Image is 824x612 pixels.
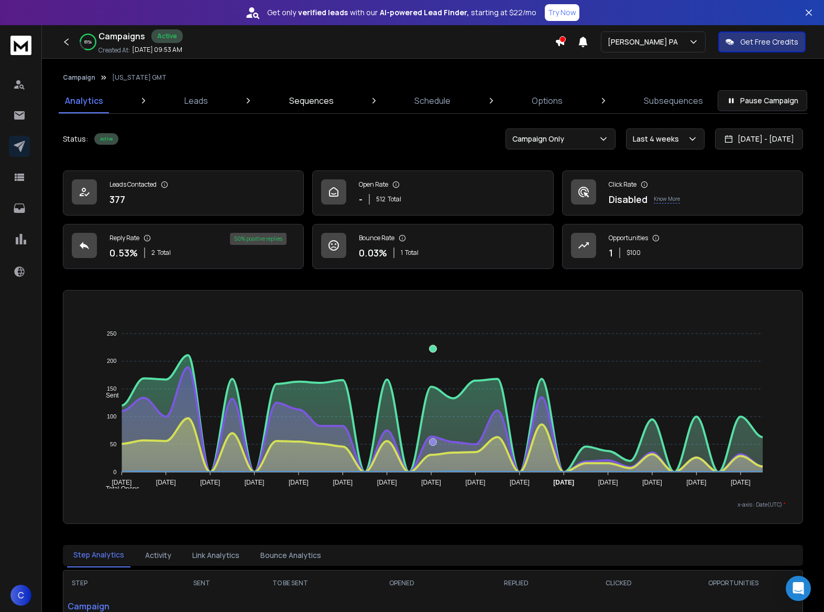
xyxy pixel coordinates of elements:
[608,37,682,47] p: [PERSON_NAME] PA
[644,94,703,107] p: Subsequences
[562,170,803,216] a: Click RateDisabledKnow More
[627,249,641,257] p: $ 100
[109,180,157,189] p: Leads Contacted
[157,249,171,257] span: Total
[548,7,576,18] p: Try Now
[289,94,334,107] p: Sequences
[553,479,574,486] tspan: [DATE]
[110,441,116,447] tspan: 50
[151,29,183,43] div: Active
[380,7,469,18] strong: AI-powered Lead Finder,
[236,571,344,596] th: TO BE SENT
[230,233,287,245] div: 50 % positive replies
[525,88,569,113] a: Options
[254,544,327,567] button: Bounce Analytics
[312,170,553,216] a: Open Rate-512Total
[344,571,459,596] th: OPENED
[598,479,618,486] tspan: [DATE]
[10,36,31,55] img: logo
[642,479,662,486] tspan: [DATE]
[151,249,155,257] span: 2
[731,479,751,486] tspan: [DATE]
[510,479,530,486] tspan: [DATE]
[109,234,139,242] p: Reply Rate
[63,571,167,596] th: STEP
[298,7,348,18] strong: verified leads
[545,4,579,21] button: Try Now
[388,195,401,203] span: Total
[63,224,304,269] a: Reply Rate0.53%2Total50% positive replies
[65,94,103,107] p: Analytics
[405,249,419,257] span: Total
[113,469,116,475] tspan: 0
[186,544,246,567] button: Link Analytics
[376,195,386,203] span: 512
[98,30,145,42] h1: Campaigns
[132,46,182,54] p: [DATE] 09:53 AM
[289,479,309,486] tspan: [DATE]
[574,571,664,596] th: CLICKED
[359,192,362,207] p: -
[63,73,95,82] button: Campaign
[112,479,131,486] tspan: [DATE]
[408,88,457,113] a: Schedule
[109,245,138,260] p: 0.53 %
[359,245,387,260] p: 0.03 %
[112,73,167,82] p: [US_STATE] GMT
[10,585,31,606] button: C
[459,571,574,596] th: REPLIED
[184,94,208,107] p: Leads
[139,544,178,567] button: Activity
[98,46,130,55] p: Created At:
[609,180,636,189] p: Click Rate
[333,479,353,486] tspan: [DATE]
[664,571,803,596] th: OPPORTUNITIES
[786,576,811,601] div: Open Intercom Messenger
[200,479,220,486] tspan: [DATE]
[421,479,441,486] tspan: [DATE]
[109,192,125,207] p: 377
[512,134,568,144] p: Campaign Only
[633,134,683,144] p: Last 4 weeks
[156,479,176,486] tspan: [DATE]
[377,479,397,486] tspan: [DATE]
[654,195,680,203] p: Know More
[167,571,236,596] th: SENT
[244,479,264,486] tspan: [DATE]
[283,88,340,113] a: Sequences
[687,479,707,486] tspan: [DATE]
[98,392,119,399] span: Sent
[609,234,648,242] p: Opportunities
[80,501,786,509] p: x-axis : Date(UTC)
[63,170,304,216] a: Leads Contacted377
[466,479,486,486] tspan: [DATE]
[718,31,806,52] button: Get Free Credits
[609,192,647,207] p: Disabled
[107,358,116,364] tspan: 200
[359,234,394,242] p: Bounce Rate
[267,7,536,18] p: Get only with our starting at $22/mo
[359,180,388,189] p: Open Rate
[67,543,130,567] button: Step Analytics
[609,245,613,260] p: 1
[401,249,403,257] span: 1
[84,39,92,45] p: 81 %
[63,134,88,144] p: Status:
[178,88,214,113] a: Leads
[715,128,803,149] button: [DATE] - [DATE]
[638,88,709,113] a: Subsequences
[107,330,116,337] tspan: 250
[532,94,563,107] p: Options
[740,37,798,47] p: Get Free Credits
[94,133,118,145] div: Active
[59,88,109,113] a: Analytics
[562,224,803,269] a: Opportunities1$100
[107,413,116,420] tspan: 100
[312,224,553,269] a: Bounce Rate0.03%1Total
[98,485,139,492] span: Total Opens
[107,385,116,392] tspan: 150
[718,90,807,111] button: Pause Campaign
[414,94,451,107] p: Schedule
